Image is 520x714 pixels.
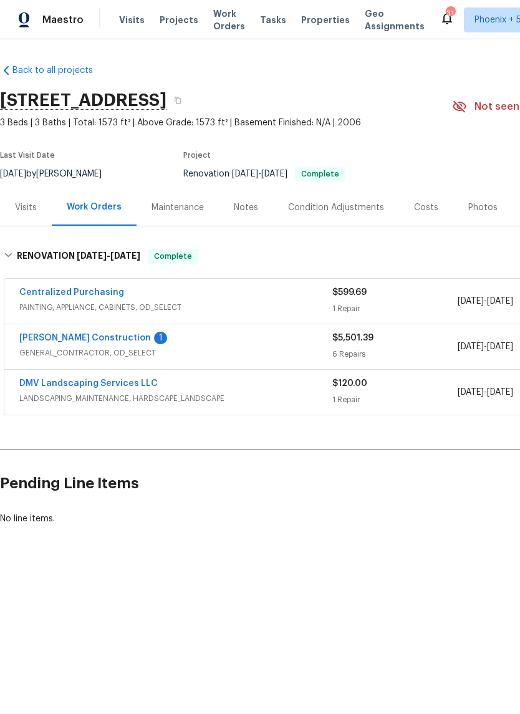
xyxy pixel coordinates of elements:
div: Maintenance [152,201,204,214]
span: Renovation [183,170,345,178]
a: [PERSON_NAME] Construction [19,334,151,342]
div: 31 [446,7,455,20]
span: [DATE] [487,388,513,397]
span: GENERAL_CONTRACTOR, OD_SELECT [19,347,332,359]
span: $5,501.39 [332,334,373,342]
span: PAINTING, APPLIANCE, CABINETS, OD_SELECT [19,301,332,314]
span: - [458,295,513,307]
span: [DATE] [487,297,513,306]
span: - [458,386,513,398]
span: Visits [119,14,145,26]
span: - [458,340,513,353]
span: [DATE] [110,251,140,260]
div: Photos [468,201,498,214]
span: [DATE] [458,342,484,351]
span: Projects [160,14,198,26]
span: Project [183,152,211,159]
div: Visits [15,201,37,214]
a: DMV Landscaping Services LLC [19,379,158,388]
span: Maestro [42,14,84,26]
span: [DATE] [458,297,484,306]
a: Centralized Purchasing [19,288,124,297]
div: Notes [234,201,258,214]
span: $599.69 [332,288,367,297]
span: [DATE] [487,342,513,351]
span: Complete [149,250,197,263]
h6: RENOVATION [17,249,140,264]
span: Complete [296,170,344,178]
span: Work Orders [213,7,245,32]
span: LANDSCAPING_MAINTENANCE, HARDSCAPE_LANDSCAPE [19,392,332,405]
div: 6 Repairs [332,348,458,360]
div: 1 Repair [332,302,458,315]
span: [DATE] [261,170,287,178]
span: $120.00 [332,379,367,388]
div: 1 Repair [332,393,458,406]
span: Properties [301,14,350,26]
span: [DATE] [77,251,107,260]
div: Condition Adjustments [288,201,384,214]
span: [DATE] [458,388,484,397]
div: Costs [414,201,438,214]
span: - [77,251,140,260]
span: Tasks [260,16,286,24]
span: - [232,170,287,178]
div: Work Orders [67,201,122,213]
button: Copy Address [166,89,189,112]
div: 1 [154,332,167,344]
span: [DATE] [232,170,258,178]
span: Geo Assignments [365,7,425,32]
